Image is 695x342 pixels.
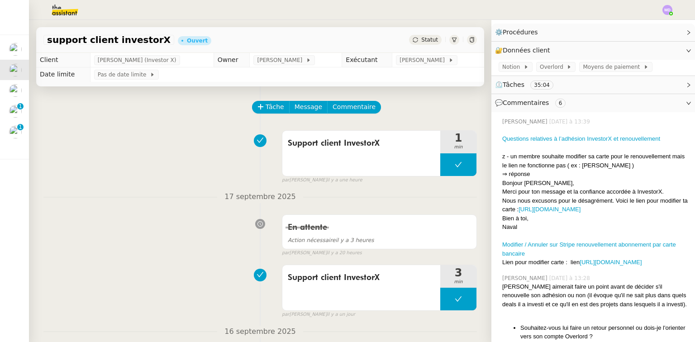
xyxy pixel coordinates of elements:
span: [DATE] à 13:39 [549,118,592,126]
div: Bonjour [PERSON_NAME], [502,179,688,188]
img: users%2FDCmYZYlyM0RnX2UwTikztvhj37l1%2Favatar%2F1649536894322.jpeg [9,43,22,56]
span: Données client [503,47,550,54]
span: support client investorX [47,35,171,44]
span: Commentaires [503,99,549,106]
div: ⇒ réponse [502,170,688,179]
div: Lien pour modifier carte : lien [502,258,688,267]
span: min [440,143,476,151]
div: [PERSON_NAME] aimerait faire un point avant de décider s'il renouvelle son adhésion ou non (il év... [502,282,688,309]
a: [URL][DOMAIN_NAME] [580,259,642,266]
div: Naval [502,223,688,232]
td: Date limite [36,67,90,82]
a: Questions relatives à l’adhésion InvestorX et renouvellement [502,135,660,142]
span: Support client InvestorX [288,137,435,150]
span: Moyens de paiement [583,62,643,71]
a: Modifier / Annuler sur Stripe renouvellement abonnement par carte bancaire [502,241,676,257]
div: ⏲️Tâches 35:04 [491,76,695,94]
span: il y a 3 heures [288,237,374,243]
span: Support client InvestorX [288,271,435,285]
img: users%2FUWPTPKITw0gpiMilXqRXG5g9gXH3%2Favatar%2F405ab820-17f5-49fd-8f81-080694535f4d [9,64,22,76]
a: [URL][DOMAIN_NAME] [519,206,581,213]
div: z - un membre souhaite modifier sa carte pour le renouvellement mais le lien ne fonctionne pas ( ... [502,152,688,170]
span: Tâche [266,102,284,112]
span: Message [295,102,322,112]
p: 1 [19,124,22,132]
span: [PERSON_NAME] [502,118,549,126]
span: il y a 20 heures [327,249,362,257]
span: 3 [440,267,476,278]
img: users%2F9mvJqJUvllffspLsQzytnd0Nt4c2%2Favatar%2F82da88e3-d90d-4e39-b37d-dcb7941179ae [9,105,22,118]
span: Notion [502,62,524,71]
small: [PERSON_NAME] [282,176,362,184]
nz-badge-sup: 1 [17,103,24,109]
div: Nous nous excusons pour le désagrément. Voici le lien pour modifier ta carte : [502,196,688,214]
div: Merci pour ton message et la confiance accordée à InvestorX. [502,187,688,196]
span: Tâches [503,81,524,88]
p: 1 [19,103,22,111]
span: [DATE] à 13:28 [549,274,592,282]
span: 17 septembre 2025 [217,191,303,203]
span: 16 septembre 2025 [217,326,303,338]
img: users%2F9mvJqJUvllffspLsQzytnd0Nt4c2%2Favatar%2F82da88e3-d90d-4e39-b37d-dcb7941179ae [9,126,22,138]
button: Commentaire [327,101,381,114]
nz-tag: 35:04 [530,81,553,90]
span: ⏲️ [495,81,561,88]
div: Ouvert [187,38,208,43]
small: [PERSON_NAME] [282,311,355,318]
span: 🔐 [495,45,554,56]
td: Exécutant [342,53,392,67]
span: Overlord [540,62,567,71]
span: [PERSON_NAME] [502,274,549,282]
div: Bien à toi, [502,214,688,223]
span: 1 [440,133,476,143]
div: 💬Commentaires 6 [491,94,695,112]
span: il y a un jour [327,311,355,318]
span: Pas de date limite [98,70,150,79]
td: Client [36,53,90,67]
span: Statut [421,37,438,43]
span: Commentaire [333,102,376,112]
span: il y a une heure [327,176,362,184]
span: 💬 [495,99,569,106]
div: ⚙️Procédures [491,24,695,41]
span: ⚙️ [495,27,542,38]
img: svg [662,5,672,15]
div: 🔐Données client [491,42,695,59]
img: users%2FUWPTPKITw0gpiMilXqRXG5g9gXH3%2Favatar%2F405ab820-17f5-49fd-8f81-080694535f4d [9,84,22,97]
span: par [282,311,290,318]
td: Owner [214,53,250,67]
span: par [282,176,290,184]
span: par [282,249,290,257]
li: Souhaitez-vous lui faire un retour personnel ou dois-je l'orienter vers son compte Overlord ? [520,323,688,341]
span: Procédures [503,28,538,36]
span: Action nécessaire [288,237,336,243]
button: Tâche [252,101,290,114]
small: [PERSON_NAME] [282,249,362,257]
span: [PERSON_NAME] [257,56,305,65]
span: min [440,278,476,286]
button: Message [289,101,328,114]
span: En attente [288,223,327,232]
span: [PERSON_NAME] (Investor X) [98,56,176,65]
span: [PERSON_NAME] [400,56,448,65]
nz-tag: 6 [555,99,566,108]
nz-badge-sup: 1 [17,124,24,130]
